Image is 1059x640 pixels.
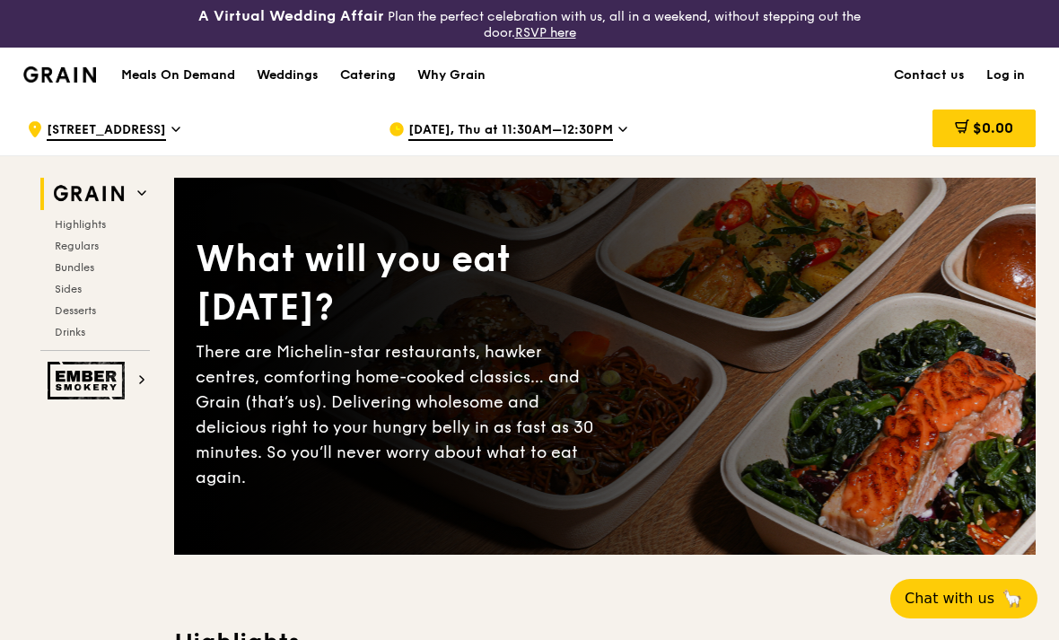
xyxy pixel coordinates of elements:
[196,235,605,332] div: What will you eat [DATE]?
[47,121,166,141] span: [STREET_ADDRESS]
[340,48,396,102] div: Catering
[515,25,576,40] a: RSVP here
[55,240,99,252] span: Regulars
[48,362,130,399] img: Ember Smokery web logo
[973,119,1013,136] span: $0.00
[121,66,235,84] h1: Meals On Demand
[55,261,94,274] span: Bundles
[177,7,883,40] div: Plan the perfect celebration with us, all in a weekend, without stepping out the door.
[417,48,486,102] div: Why Grain
[408,121,613,141] span: [DATE], Thu at 11:30AM–12:30PM
[55,283,82,295] span: Sides
[48,178,130,210] img: Grain web logo
[23,47,96,101] a: GrainGrain
[890,579,1037,618] button: Chat with us🦙
[55,304,96,317] span: Desserts
[196,339,605,490] div: There are Michelin-star restaurants, hawker centres, comforting home-cooked classics… and Grain (...
[407,48,496,102] a: Why Grain
[329,48,407,102] a: Catering
[55,326,85,338] span: Drinks
[1002,588,1023,609] span: 🦙
[905,588,994,609] span: Chat with us
[198,7,384,25] h3: A Virtual Wedding Affair
[246,48,329,102] a: Weddings
[55,218,106,231] span: Highlights
[883,48,976,102] a: Contact us
[976,48,1036,102] a: Log in
[23,66,96,83] img: Grain
[257,48,319,102] div: Weddings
